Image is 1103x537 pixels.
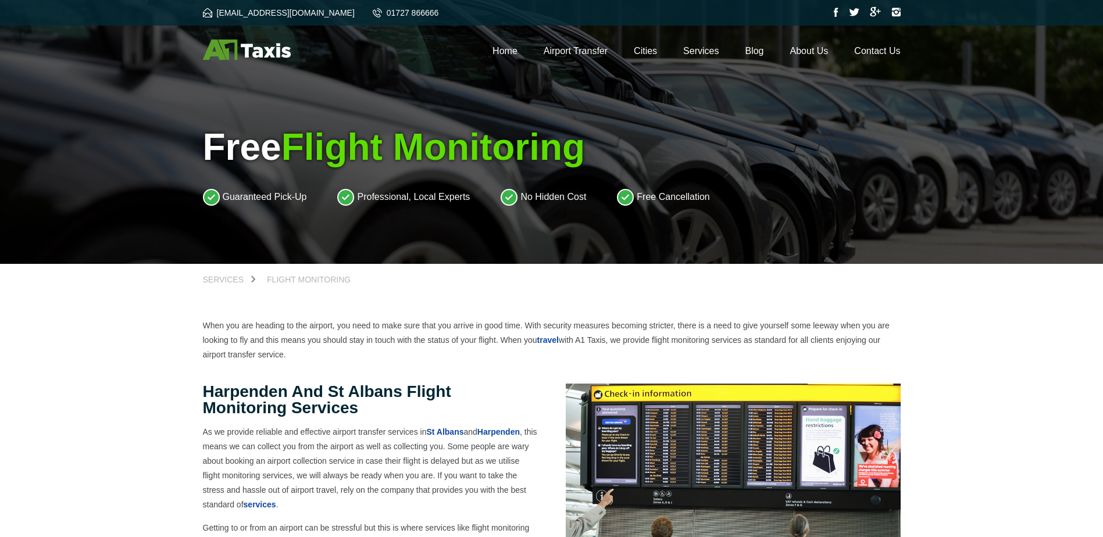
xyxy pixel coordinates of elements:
a: Home [492,46,517,56]
a: Airport Transfer [544,46,608,56]
a: Flight Monitoring [255,275,362,284]
li: No Hidden Cost [501,188,586,206]
a: 01727 866666 [373,8,439,17]
a: St Albans [426,427,463,436]
img: Facebook [834,8,838,17]
a: Services [683,46,719,56]
a: Harpenden [477,427,520,436]
a: Cities [634,46,657,56]
img: Twitter [849,8,859,16]
a: travel [537,335,559,345]
img: A1 Taxis St Albans LTD [203,40,291,60]
a: About Us [790,46,829,56]
h2: Harpenden and St Albans flight monitoring services [203,384,538,416]
a: Contact Us [854,46,900,56]
li: Professional, Local Experts [337,188,470,206]
h1: Free [203,126,901,169]
a: [EMAIL_ADDRESS][DOMAIN_NAME] [203,8,355,17]
img: Instagram [891,8,901,17]
a: services [244,500,276,509]
p: As we provide reliable and effective airport transfer services in and , this means we can collect... [203,425,538,512]
img: Google Plus [870,7,881,17]
span: Flight Monitoring [281,126,586,168]
p: When you are heading to the airport, you need to make sure that you arrive in good time. With sec... [203,318,901,362]
a: Blog [745,46,763,56]
li: Free Cancellation [617,188,709,206]
span: Services [203,275,244,284]
li: Guaranteed Pick-Up [203,188,307,206]
span: Flight Monitoring [267,275,351,284]
a: Services [203,275,256,284]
